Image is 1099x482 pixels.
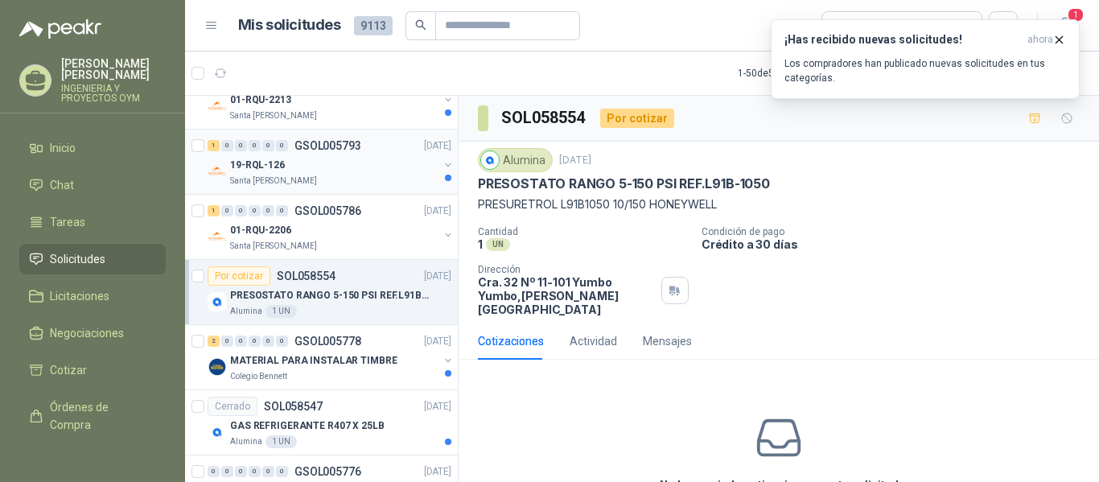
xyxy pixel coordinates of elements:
[771,19,1080,99] button: ¡Has recibido nuevas solicitudes!ahora Los compradores han publicado nuevas solicitudes en tus ca...
[832,17,866,35] div: Todas
[50,250,105,268] span: Solicitudes
[221,466,233,477] div: 0
[208,397,257,416] div: Cerrado
[50,361,87,379] span: Cotizar
[262,466,274,477] div: 0
[61,58,166,80] p: [PERSON_NAME] [PERSON_NAME]
[61,84,166,103] p: INGENIERIA Y PROYECTOS OYM
[19,133,166,163] a: Inicio
[235,140,247,151] div: 0
[208,140,220,151] div: 1
[249,336,261,347] div: 0
[235,205,247,216] div: 0
[208,205,220,216] div: 1
[738,60,842,86] div: 1 - 50 de 5744
[230,370,287,383] p: Colegio Bennett
[276,205,288,216] div: 0
[1067,7,1085,23] span: 1
[478,148,553,172] div: Alumina
[50,176,74,194] span: Chat
[19,19,101,39] img: Logo peakr
[478,196,1080,213] p: PRESURETROL L91B1050 10/150 HONEYWELL
[702,237,1093,251] p: Crédito a 30 días
[208,162,227,181] img: Company Logo
[424,204,451,219] p: [DATE]
[230,353,397,369] p: MATERIAL PARA INSTALAR TIMBRE
[643,332,692,350] div: Mensajes
[249,140,261,151] div: 0
[265,435,297,448] div: 1 UN
[208,71,455,122] a: 1 0 0 0 0 0 GSOL005798[DATE] Company Logo01-RQU-2213Santa [PERSON_NAME]
[570,332,617,350] div: Actividad
[19,392,166,440] a: Órdenes de Compra
[230,288,430,303] p: PRESOSTATO RANGO 5-150 PSI REF.L91B-1050
[185,260,458,325] a: Por cotizarSOL058554[DATE] Company LogoPRESOSTATO RANGO 5-150 PSI REF.L91B-1050Alumina1 UN
[19,281,166,311] a: Licitaciones
[50,139,76,157] span: Inicio
[208,466,220,477] div: 0
[19,207,166,237] a: Tareas
[230,418,385,434] p: GAS REFRIGERANTE R407 X 25LB
[354,16,393,35] span: 9113
[486,238,510,251] div: UN
[230,305,262,318] p: Alumina
[185,390,458,455] a: CerradoSOL058547[DATE] Company LogoGAS REFRIGERANTE R407 X 25LBAlumina1 UN
[221,336,233,347] div: 0
[249,466,261,477] div: 0
[478,226,689,237] p: Cantidad
[424,269,451,284] p: [DATE]
[262,140,274,151] div: 0
[294,336,361,347] p: GSOL005778
[276,466,288,477] div: 0
[294,140,361,151] p: GSOL005793
[1027,33,1053,47] span: ahora
[238,14,341,37] h1: Mis solicitudes
[230,240,317,253] p: Santa [PERSON_NAME]
[208,227,227,246] img: Company Logo
[262,205,274,216] div: 0
[249,205,261,216] div: 0
[230,93,291,108] p: 01-RQU-2213
[208,266,270,286] div: Por cotizar
[230,175,317,187] p: Santa [PERSON_NAME]
[235,336,247,347] div: 0
[478,175,770,192] p: PRESOSTATO RANGO 5-150 PSI REF.L91B-1050
[230,158,285,173] p: 19-RQL-126
[50,398,150,434] span: Órdenes de Compra
[481,151,499,169] img: Company Logo
[50,287,109,305] span: Licitaciones
[559,153,591,168] p: [DATE]
[1051,11,1080,40] button: 1
[208,292,227,311] img: Company Logo
[424,334,451,349] p: [DATE]
[501,105,587,130] h3: SOL058554
[230,435,262,448] p: Alumina
[230,109,317,122] p: Santa [PERSON_NAME]
[478,275,655,316] p: Cra. 32 Nº 11-101 Yumbo Yumbo , [PERSON_NAME][GEOGRAPHIC_DATA]
[50,324,124,342] span: Negociaciones
[424,464,451,480] p: [DATE]
[50,213,85,231] span: Tareas
[208,422,227,442] img: Company Logo
[600,109,674,128] div: Por cotizar
[19,318,166,348] a: Negociaciones
[221,205,233,216] div: 0
[415,19,426,31] span: search
[208,332,455,383] a: 2 0 0 0 0 0 GSOL005778[DATE] Company LogoMATERIAL PARA INSTALAR TIMBREColegio Bennett
[19,170,166,200] a: Chat
[276,336,288,347] div: 0
[19,244,166,274] a: Solicitudes
[478,264,655,275] p: Dirección
[208,97,227,116] img: Company Logo
[264,401,323,412] p: SOL058547
[478,237,483,251] p: 1
[424,138,451,154] p: [DATE]
[221,140,233,151] div: 0
[208,357,227,377] img: Company Logo
[294,466,361,477] p: GSOL005776
[230,223,291,238] p: 01-RQU-2206
[478,332,544,350] div: Cotizaciones
[424,399,451,414] p: [DATE]
[208,336,220,347] div: 2
[276,140,288,151] div: 0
